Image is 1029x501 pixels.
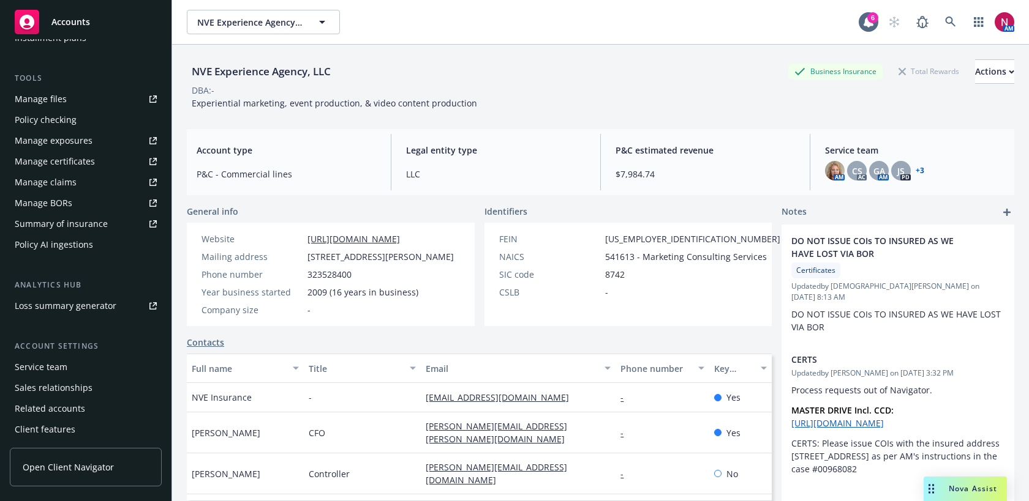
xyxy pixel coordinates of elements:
[499,232,600,245] div: FEIN
[726,426,741,439] span: Yes
[23,461,114,473] span: Open Client Navigator
[307,233,400,245] a: [URL][DOMAIN_NAME]
[197,144,376,157] span: Account type
[187,10,340,34] button: NVE Experience Agency, LLC
[51,17,90,27] span: Accounts
[192,426,260,439] span: [PERSON_NAME]
[197,168,376,180] span: P&C - Commercial lines
[10,214,162,234] a: Summary of insurance
[307,303,311,316] span: -
[309,426,325,439] span: CFO
[499,286,600,299] div: CSLB
[309,362,402,375] div: Title
[791,404,894,416] strong: MASTER DRIVE Incl. CCD:
[882,10,907,34] a: Start snowing
[426,362,597,375] div: Email
[192,97,477,109] span: Experiential marketing, event production, & video content production
[499,250,600,263] div: NAICS
[791,368,1005,379] span: Updated by [PERSON_NAME] on [DATE] 3:32 PM
[10,357,162,377] a: Service team
[202,268,303,281] div: Phone number
[202,303,303,316] div: Company size
[309,467,350,480] span: Controller
[304,354,421,383] button: Title
[10,378,162,398] a: Sales relationships
[714,362,753,375] div: Key contact
[484,205,527,218] span: Identifiers
[10,131,162,150] span: Manage exposures
[873,165,885,177] span: GA
[10,296,162,316] a: Loss summary generator
[406,168,586,180] span: LLC
[788,64,883,79] div: Business Insurance
[15,296,116,316] div: Loss summary generator
[307,268,352,281] span: 323528400
[967,10,991,34] a: Switch app
[192,467,260,480] span: [PERSON_NAME]
[791,437,1005,475] p: CERTS: Please issue COIs with the insured address [STREET_ADDRESS] as per AM's instructions in th...
[10,110,162,130] a: Policy checking
[791,308,1003,333] span: DO NOT ISSUE COIs TO INSURED AS WE HAVE LOST VIA BOR
[791,234,973,260] span: DO NOT ISSUE COIs TO INSURED AS WE HAVE LOST VIA BOR
[916,167,924,174] a: +3
[15,152,95,171] div: Manage certificates
[10,72,162,84] div: Tools
[975,60,1014,83] div: Actions
[10,420,162,439] a: Client features
[10,235,162,254] a: Policy AI ingestions
[10,173,162,192] a: Manage claims
[10,89,162,109] a: Manage files
[782,343,1014,485] div: CERTSUpdatedby [PERSON_NAME] on [DATE] 3:32 PMProcess requests out of Navigator.MASTER DRIVE Incl...
[791,417,884,429] a: [URL][DOMAIN_NAME]
[726,391,741,404] span: Yes
[202,232,303,245] div: Website
[426,420,575,445] a: [PERSON_NAME][EMAIL_ADDRESS][PERSON_NAME][DOMAIN_NAME]
[605,268,625,281] span: 8742
[10,193,162,213] a: Manage BORs
[202,250,303,263] div: Mailing address
[499,268,600,281] div: SIC code
[620,392,633,403] a: -
[10,152,162,171] a: Manage certificates
[867,12,878,23] div: 6
[192,84,214,97] div: DBA: -
[605,286,608,299] span: -
[825,144,1005,157] span: Service team
[10,340,162,352] div: Account settings
[15,214,108,234] div: Summary of insurance
[10,5,162,39] a: Accounts
[187,336,224,349] a: Contacts
[852,165,862,177] span: CS
[192,391,252,404] span: NVE Insurance
[10,399,162,418] a: Related accounts
[15,173,77,192] div: Manage claims
[15,193,72,213] div: Manage BORs
[192,362,285,375] div: Full name
[15,420,75,439] div: Client features
[187,205,238,218] span: General info
[15,399,85,418] div: Related accounts
[897,165,905,177] span: JS
[796,265,835,276] span: Certificates
[605,232,780,245] span: [US_EMPLOYER_IDENTIFICATION_NUMBER]
[620,427,633,439] a: -
[15,357,67,377] div: Service team
[616,144,795,157] span: P&C estimated revenue
[995,12,1014,32] img: photo
[616,354,709,383] button: Phone number
[187,64,336,80] div: NVE Experience Agency, LLC
[1000,205,1014,220] a: add
[406,144,586,157] span: Legal entity type
[782,225,1014,343] div: DO NOT ISSUE COIs TO INSURED AS WE HAVE LOST VIA BORCertificatesUpdatedby [DEMOGRAPHIC_DATA][PERS...
[15,378,92,398] div: Sales relationships
[892,64,965,79] div: Total Rewards
[15,110,77,130] div: Policy checking
[620,468,633,480] a: -
[791,281,1005,303] span: Updated by [DEMOGRAPHIC_DATA][PERSON_NAME] on [DATE] 8:13 AM
[309,391,312,404] span: -
[709,354,772,383] button: Key contact
[782,205,807,220] span: Notes
[426,392,579,403] a: [EMAIL_ADDRESS][DOMAIN_NAME]
[616,168,795,180] span: $7,984.74
[307,250,454,263] span: [STREET_ADDRESS][PERSON_NAME]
